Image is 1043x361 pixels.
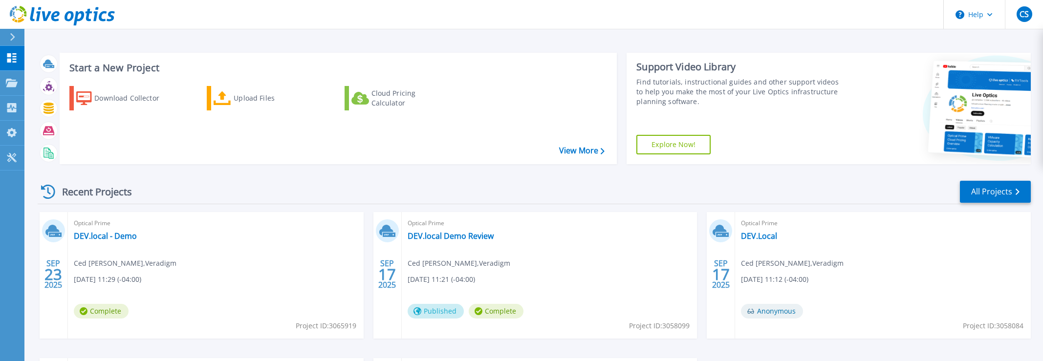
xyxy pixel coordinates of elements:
a: Explore Now! [636,135,711,154]
a: Cloud Pricing Calculator [345,86,454,110]
div: Recent Projects [38,180,145,204]
span: Optical Prime [74,218,358,229]
div: Download Collector [94,88,173,108]
span: 17 [712,270,730,278]
div: SEP 2025 [712,256,730,292]
span: [DATE] 11:29 (-04:00) [74,274,141,285]
div: Find tutorials, instructional guides and other support videos to help you make the most of your L... [636,77,844,106]
span: Anonymous [741,304,803,319]
span: Ced [PERSON_NAME] , Veradigm [74,258,176,269]
a: All Projects [960,181,1031,203]
a: Upload Files [207,86,316,110]
a: View More [559,146,605,155]
a: DEV.Local [741,231,777,241]
a: Download Collector [69,86,178,110]
span: CS [1020,10,1029,18]
span: Complete [74,304,129,319]
span: Ced [PERSON_NAME] , Veradigm [741,258,844,269]
span: Published [408,304,464,319]
span: Project ID: 3058099 [629,320,690,331]
div: Upload Files [234,88,312,108]
span: Complete [469,304,523,319]
span: Project ID: 3065919 [296,320,356,331]
div: Cloud Pricing Calculator [371,88,450,108]
span: Optical Prime [741,218,1025,229]
a: DEV.local - Demo [74,231,137,241]
div: Support Video Library [636,61,844,73]
span: 23 [44,270,62,278]
a: DEV.local Demo Review [408,231,494,241]
span: [DATE] 11:12 (-04:00) [741,274,808,285]
div: SEP 2025 [44,256,63,292]
span: Project ID: 3058084 [963,320,1023,331]
span: [DATE] 11:21 (-04:00) [408,274,475,285]
div: SEP 2025 [378,256,396,292]
span: Ced [PERSON_NAME] , Veradigm [408,258,510,269]
h3: Start a New Project [69,63,604,73]
span: 17 [378,270,396,278]
span: Optical Prime [408,218,692,229]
